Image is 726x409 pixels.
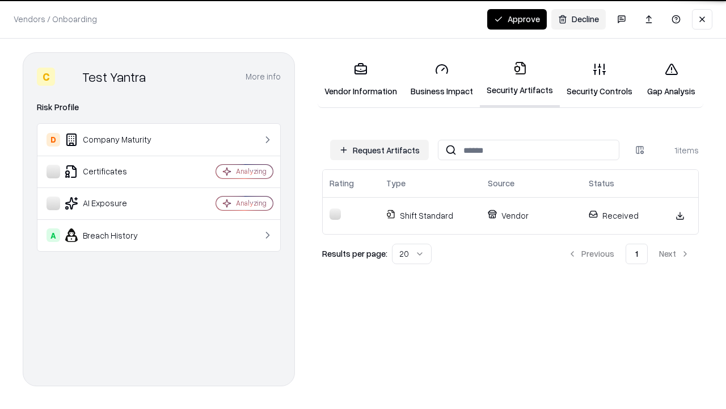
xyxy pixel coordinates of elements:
button: More info [246,66,281,87]
div: AI Exposure [47,197,182,210]
a: Security Artifacts [480,52,560,107]
div: D [47,133,60,147]
div: Certificates [47,165,182,178]
a: Gap Analysis [639,53,703,106]
button: 1 [626,244,648,264]
a: Security Controls [560,53,639,106]
div: 1 items [653,144,699,156]
img: Test Yantra [60,68,78,86]
button: Decline [551,9,606,30]
div: Rating [330,177,354,189]
div: Breach History [47,228,182,242]
div: Status [589,177,614,189]
p: Vendors / Onboarding [14,13,97,25]
div: Type [386,177,406,189]
p: Shift Standard [386,210,474,222]
a: Vendor Information [318,53,404,106]
div: C [37,68,55,86]
p: Received [589,210,655,222]
p: Results per page: [322,248,387,260]
nav: pagination [559,244,699,264]
a: Business Impact [404,53,480,106]
button: Approve [487,9,547,30]
div: Analyzing [236,198,267,208]
div: Test Yantra [82,68,146,86]
button: Request Artifacts [330,140,429,160]
div: Risk Profile [37,101,281,114]
div: A [47,228,60,242]
p: Vendor [488,210,575,222]
div: Analyzing [236,166,267,176]
div: Source [488,177,514,189]
div: Company Maturity [47,133,182,147]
